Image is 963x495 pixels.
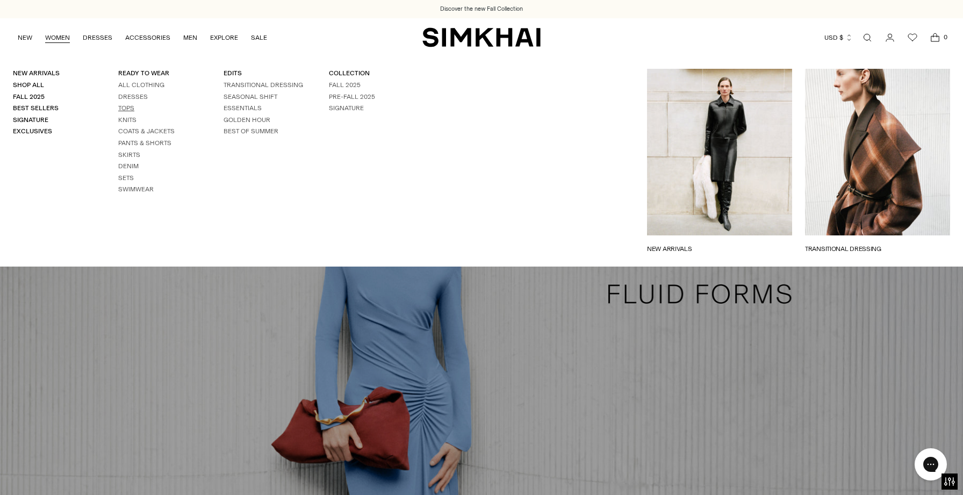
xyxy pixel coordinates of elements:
iframe: Sign Up via Text for Offers [9,454,108,486]
a: ACCESSORIES [125,26,170,49]
a: EXPLORE [210,26,238,49]
a: Discover the new Fall Collection [440,5,523,13]
a: Open search modal [857,27,878,48]
a: SIMKHAI [422,27,541,48]
span: 0 [940,32,950,42]
a: Open cart modal [924,27,946,48]
a: Wishlist [902,27,923,48]
iframe: Gorgias live chat messenger [909,444,952,484]
a: MEN [183,26,197,49]
a: NEW [18,26,32,49]
a: DRESSES [83,26,112,49]
a: SALE [251,26,267,49]
a: WOMEN [45,26,70,49]
a: Go to the account page [879,27,901,48]
button: USD $ [824,26,853,49]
